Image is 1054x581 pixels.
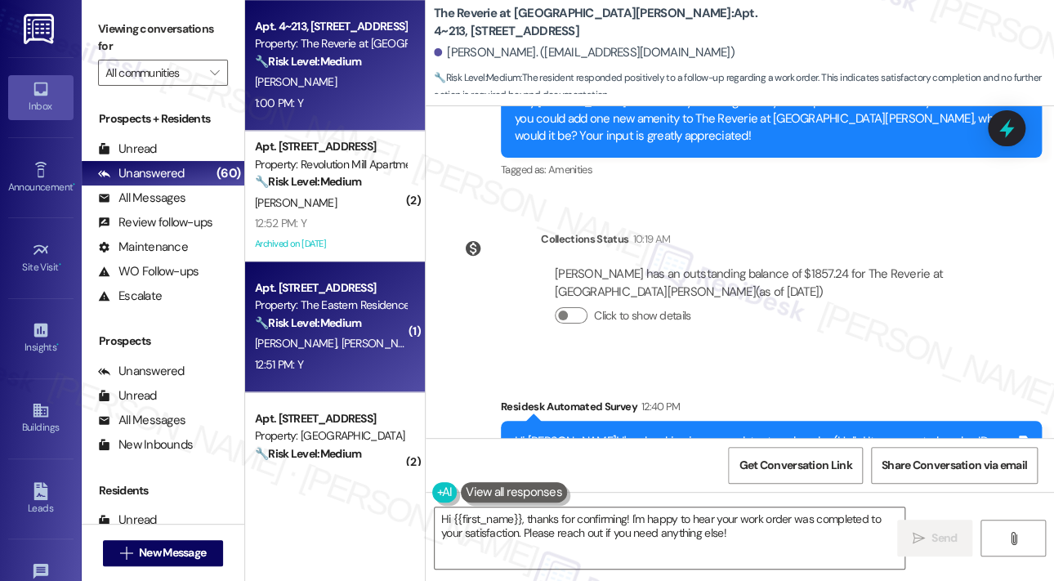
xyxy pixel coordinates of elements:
[253,234,408,254] div: Archived on [DATE]
[105,60,202,86] input: All communities
[871,447,1038,484] button: Share Conversation via email
[24,14,57,44] img: ResiDesk Logo
[548,163,592,177] span: Amenities
[897,520,972,556] button: Send
[120,547,132,560] i: 
[98,288,162,305] div: Escalate
[501,398,1042,421] div: Residesk Automated Survey
[212,161,244,186] div: (60)
[541,230,628,248] div: Collections Status
[435,507,904,569] textarea: Hi {{first_name}}, thanks for confirming! I'm happy to hear your work order was completed to your...
[255,18,406,35] div: Apt. 4~213, [STREET_ADDRESS]
[56,339,59,351] span: •
[139,544,206,561] span: New Message
[628,230,670,248] div: 10:19 AM
[82,110,244,127] div: Prospects + Residents
[210,66,219,79] i: 
[98,190,185,207] div: All Messages
[913,532,925,545] i: 
[255,54,361,69] strong: 🔧 Risk Level: Medium
[98,387,157,404] div: Unread
[434,71,520,84] strong: 🔧 Risk Level: Medium
[255,446,361,461] strong: 🔧 Risk Level: Medium
[255,315,361,330] strong: 🔧 Risk Level: Medium
[255,279,406,297] div: Apt. [STREET_ADDRESS]
[8,316,74,360] a: Insights •
[59,259,61,270] span: •
[98,263,199,280] div: WO Follow-ups
[255,35,406,52] div: Property: The Reverie at [GEOGRAPHIC_DATA][PERSON_NAME]
[98,16,228,60] label: Viewing conversations for
[555,266,977,301] div: [PERSON_NAME] has an outstanding balance of $1857.24 for The Reverie at [GEOGRAPHIC_DATA][PERSON_...
[637,398,681,415] div: 12:40 PM
[98,214,212,231] div: Review follow-ups
[501,158,1042,181] div: Tagged as:
[98,141,157,158] div: Unread
[98,436,193,454] div: New Inbounds
[434,69,1054,105] span: : The resident responded positively to a follow-up regarding a work order. This indicates satisfa...
[82,482,244,499] div: Residents
[515,433,1016,468] div: Hi [PERSON_NAME]! I'm checking in on your latest work order (Hello! It appears to be a b..., ID: ...
[8,75,74,119] a: Inbox
[8,396,74,440] a: Buildings
[255,297,406,314] div: Property: The Eastern Residences at [GEOGRAPHIC_DATA]
[434,44,735,61] div: [PERSON_NAME]. ([EMAIL_ADDRESS][DOMAIN_NAME])
[255,156,406,173] div: Property: Revolution Mill Apartments
[98,363,185,380] div: Unanswered
[103,540,224,566] button: New Message
[255,96,303,110] div: 1:00 PM: Y
[98,165,185,182] div: Unanswered
[882,457,1027,474] span: Share Conversation via email
[255,195,337,210] span: [PERSON_NAME]
[255,357,303,372] div: 12:51 PM: Y
[255,216,306,230] div: 12:52 PM: Y
[8,236,74,280] a: Site Visit •
[98,239,188,256] div: Maintenance
[931,530,957,547] span: Send
[255,336,342,351] span: [PERSON_NAME]
[515,93,1016,145] div: Hey [PERSON_NAME]! We’re always looking for ways to improve and would love your feedback. If you ...
[8,477,74,521] a: Leads
[98,412,185,429] div: All Messages
[1007,532,1019,545] i: 
[255,427,406,445] div: Property: [GEOGRAPHIC_DATA]
[739,457,851,474] span: Get Conversation Link
[255,138,406,155] div: Apt. [STREET_ADDRESS]
[98,512,157,529] div: Unread
[594,307,690,324] label: Click to show details
[728,447,862,484] button: Get Conversation Link
[82,333,244,350] div: Prospects
[255,410,406,427] div: Apt. [STREET_ADDRESS]
[255,174,361,189] strong: 🔧 Risk Level: Medium
[342,336,423,351] span: [PERSON_NAME]
[255,74,337,89] span: [PERSON_NAME]
[73,179,75,190] span: •
[434,5,761,40] b: The Reverie at [GEOGRAPHIC_DATA][PERSON_NAME]: Apt. 4~213, [STREET_ADDRESS]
